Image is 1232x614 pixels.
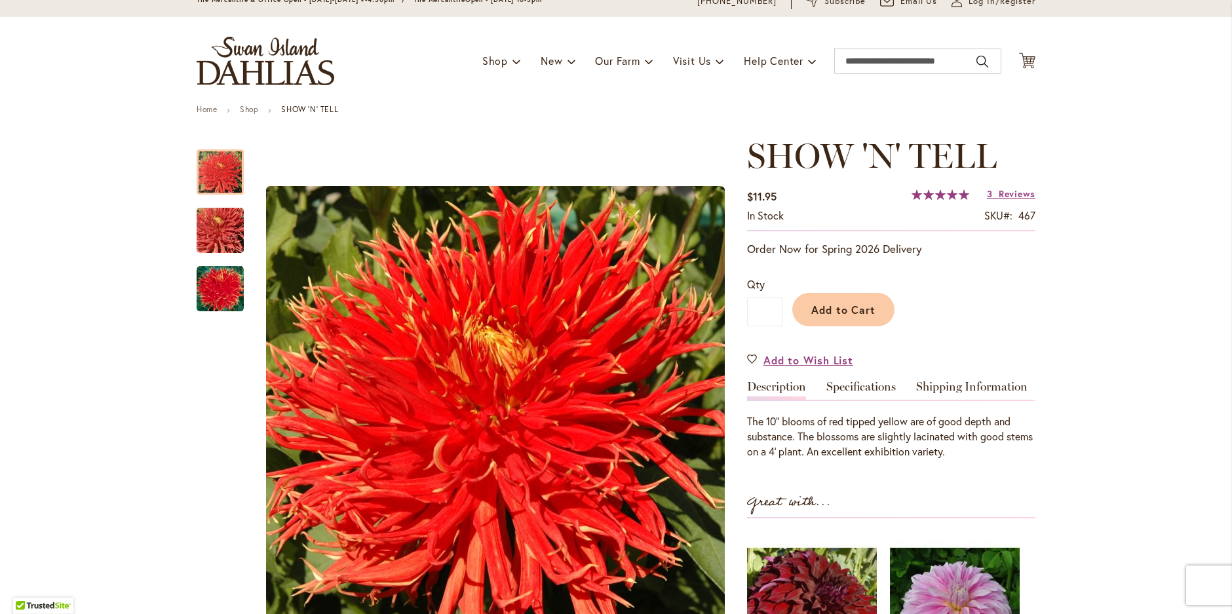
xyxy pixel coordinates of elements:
div: 100% [912,189,969,200]
span: New [541,54,562,67]
a: store logo [197,37,334,85]
span: SHOW 'N' TELL [747,135,997,176]
span: In stock [747,208,784,222]
p: Order Now for Spring 2026 Delivery [747,241,1035,257]
div: The 10" blooms of red tipped yellow are of good depth and substance. The blossoms are slightly la... [747,414,1035,459]
span: Reviews [999,187,1035,200]
strong: SKU [984,208,1012,222]
a: Home [197,104,217,114]
span: Shop [482,54,508,67]
div: Availability [747,208,784,223]
span: Add to Wish List [763,353,853,368]
a: Add to Wish List [747,353,853,368]
strong: Great with... [747,491,831,513]
span: $11.95 [747,189,777,203]
a: Specifications [826,381,896,400]
div: SHOW 'N' TELL [197,253,244,311]
span: Help Center [744,54,803,67]
span: Our Farm [595,54,640,67]
a: Shipping Information [916,381,1028,400]
div: SHOW 'N' TELL [197,136,257,195]
button: Add to Cart [792,293,895,326]
span: Visit Us [673,54,711,67]
span: 3 [987,187,993,200]
iframe: Launch Accessibility Center [10,567,47,604]
div: Detailed Product Info [747,381,1035,459]
span: Add to Cart [811,303,876,317]
a: 3 Reviews [987,187,1035,200]
strong: SHOW 'N' TELL [281,104,338,114]
img: SHOW 'N' TELL [197,265,244,313]
a: Shop [240,104,258,114]
span: Qty [747,277,765,291]
img: SHOW 'N' TELL [173,199,267,262]
a: Description [747,381,806,400]
div: SHOW 'N' TELL [197,195,257,253]
div: 467 [1018,208,1035,223]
